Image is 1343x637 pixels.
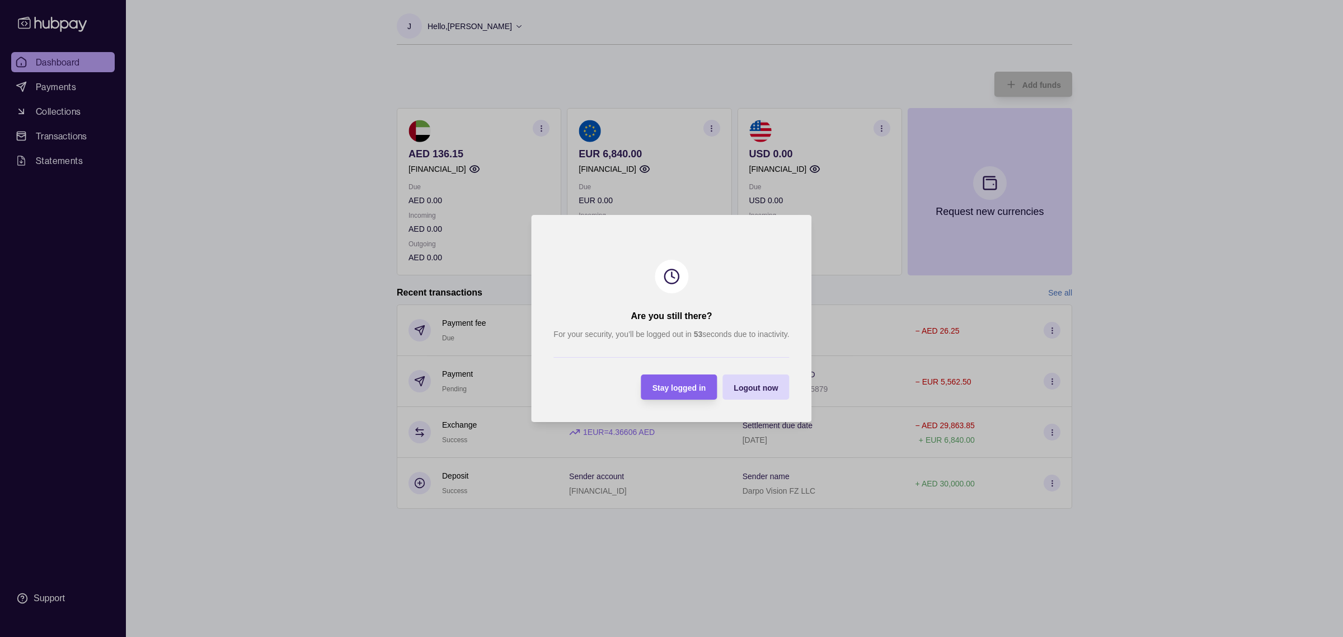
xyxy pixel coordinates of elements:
[694,330,703,339] strong: 53
[631,310,712,322] h2: Are you still there?
[553,328,789,340] p: For your security, you’ll be logged out in seconds due to inactivity.
[722,374,789,400] button: Logout now
[652,383,706,392] span: Stay logged in
[641,374,717,400] button: Stay logged in
[734,383,778,392] span: Logout now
